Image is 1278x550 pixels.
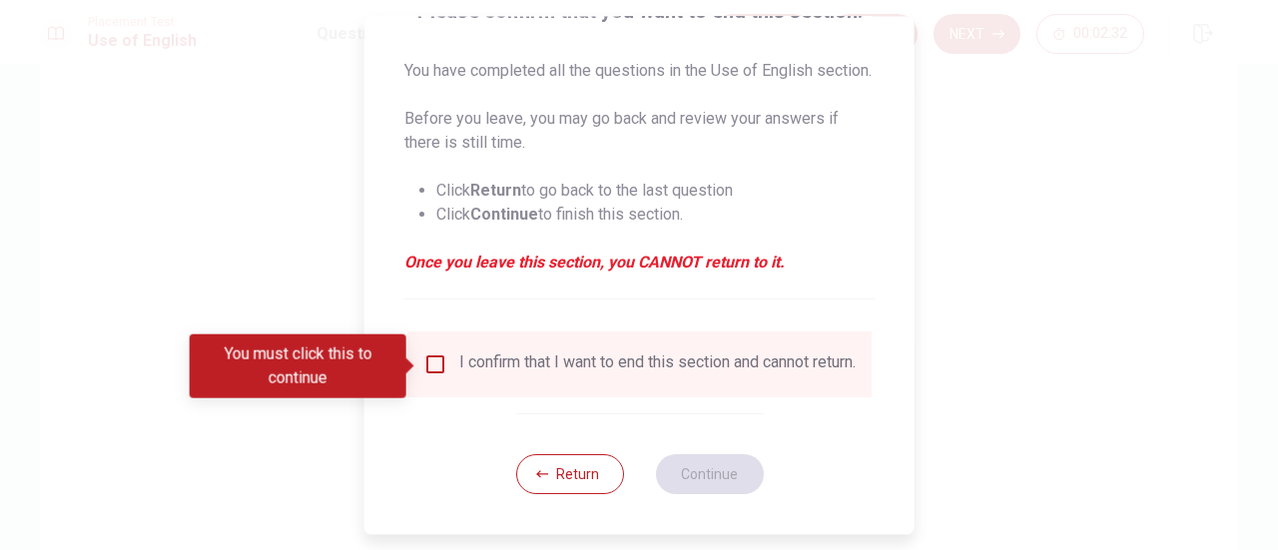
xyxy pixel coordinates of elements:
span: You must click this to continue [423,352,447,376]
li: Click to go back to the last question [436,179,875,203]
div: You must click this to continue [190,334,406,398]
button: Return [515,454,623,494]
p: You have completed all the questions in the Use of English section. [404,59,875,83]
strong: Return [470,181,521,200]
li: Click to finish this section. [436,203,875,227]
p: Before you leave, you may go back and review your answers if there is still time. [404,107,875,155]
button: Continue [655,454,763,494]
em: Once you leave this section, you CANNOT return to it. [404,251,875,275]
strong: Continue [470,205,538,224]
div: I confirm that I want to end this section and cannot return. [459,352,856,376]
